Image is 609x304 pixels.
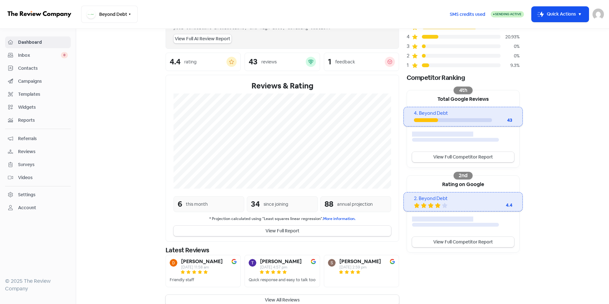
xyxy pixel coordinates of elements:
a: Surveys [5,159,71,171]
a: Contacts [5,62,71,74]
div: Quick response and easy to talk too [249,277,316,283]
span: SMS credits used [450,11,485,18]
div: reviews [261,59,277,65]
div: 2. Beyond Debt [414,195,512,202]
div: 6 [178,198,182,210]
button: Quick Actions [532,7,589,22]
img: Avatar [328,259,336,267]
div: 4.4 [170,58,180,66]
div: 43 [492,117,512,124]
div: Settings [18,191,36,198]
div: 1 [328,58,331,66]
a: 4.4rating [166,53,241,71]
div: 0% [501,53,520,59]
a: More information. [323,216,356,221]
div: 9.3% [501,62,520,69]
span: Dashboard [18,39,68,46]
b: [PERSON_NAME] [260,259,302,264]
a: Widgets [5,101,71,113]
div: Rating on Google [407,176,519,192]
a: 43reviews [245,53,320,71]
div: 3 [407,42,412,50]
span: Inbox [18,52,61,59]
div: this month [186,201,208,208]
img: Avatar [249,259,256,267]
div: Latest Reviews [166,245,399,255]
a: Campaigns [5,75,71,87]
div: feedback [335,59,355,65]
a: SMS credits used [444,10,491,17]
a: Account [5,202,71,214]
img: Image [232,259,237,264]
div: 4th [454,87,473,94]
div: [DATE] 4:57 pm [260,265,302,269]
div: 34 [251,198,260,210]
img: Image [390,259,395,264]
div: Friendly staff [170,277,194,283]
a: Referrals [5,133,71,145]
a: Reviews [5,146,71,158]
div: 4 [407,33,412,41]
button: Beyond Debt [81,6,138,23]
span: Reports [18,117,68,124]
a: Videos [5,172,71,184]
a: Inbox 0 [5,49,71,61]
div: Account [18,204,36,211]
a: Templates [5,88,71,100]
small: * Projection calculated using "Least squares linear regression". [174,216,391,222]
div: 1 [407,61,412,69]
div: Competitor Ranking [407,73,520,82]
div: [DATE] 11:58 am [181,265,223,269]
img: Image [311,259,316,264]
div: © 2025 The Review Company [5,277,71,293]
a: Dashboard [5,36,71,48]
a: 1feedback [324,53,399,71]
a: View Full Competitor Report [412,152,514,162]
div: Total Google Reviews [407,90,519,107]
b: [PERSON_NAME] [181,259,223,264]
span: Contacts [18,65,68,72]
div: 2 [407,52,412,60]
div: annual projection [337,201,373,208]
a: Settings [5,189,71,201]
img: User [593,9,604,20]
button: View Full Report [174,226,391,236]
a: View Full AI Review Report [174,34,232,43]
span: Referrals [18,135,68,142]
div: since joining [264,201,288,208]
span: 0 [61,52,68,58]
div: 4. Beyond Debt [414,110,512,117]
div: 2nd [454,172,473,179]
span: Campaigns [18,78,68,85]
a: View Full Competitor Report [412,237,514,247]
span: Reviews [18,148,68,155]
div: [DATE] 2:59 pm [339,265,381,269]
a: Sending Active [491,10,524,18]
div: 88 [324,198,333,210]
div: 43 [249,58,258,66]
span: Sending Active [495,12,521,16]
a: Reports [5,114,71,126]
div: 0% [501,43,520,50]
div: Reviews & Rating [174,80,391,92]
span: Videos [18,174,68,181]
b: [PERSON_NAME] [339,259,381,264]
span: Widgets [18,104,68,111]
img: Avatar [170,259,177,267]
div: 4.4 [487,202,512,209]
div: 20.93% [501,34,520,40]
span: Surveys [18,161,68,168]
div: rating [184,59,197,65]
span: Templates [18,91,68,98]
